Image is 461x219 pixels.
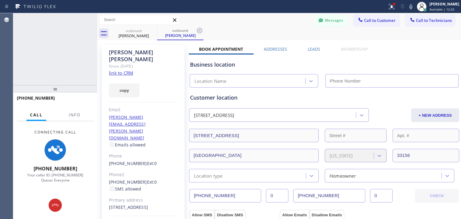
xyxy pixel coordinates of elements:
span: Ext: 0 [147,179,157,185]
input: City [189,149,319,162]
div: outbound [111,28,156,33]
input: Search [99,15,180,25]
label: Emails allowed [109,142,146,148]
div: Email [109,106,178,113]
div: Lewis Armstrong [111,27,156,40]
input: Phone Number 2 [293,189,365,202]
a: link to CRM [109,70,133,76]
div: Homeowner [330,172,356,179]
div: [STREET_ADDRESS] [109,204,178,211]
span: Info [69,112,80,118]
button: Call to Customer [354,15,399,26]
button: CHECK [415,189,459,203]
div: Phone2 [109,171,178,178]
div: Primary address [109,197,178,204]
span: Available | 12:25 [429,7,454,11]
input: Emails allowed [110,142,114,146]
label: Leads [308,46,320,52]
div: Phone [109,153,178,160]
div: Lewis Armstrong [158,27,203,40]
span: Call to Customer [364,18,396,23]
a: [PHONE_NUMBER] [109,179,147,185]
input: ZIP [393,149,459,162]
button: + NEW ADDRESS [411,108,459,122]
span: Call [30,112,43,118]
div: Location Name [194,78,227,85]
span: Call to Technicians [416,18,452,23]
input: Phone Number [325,74,459,88]
button: Mute [407,2,415,11]
div: Business location [190,61,458,69]
input: SMS allowed [110,187,114,190]
label: Book Appointment [199,46,243,52]
button: Call [26,109,46,121]
div: [STREET_ADDRESS] [194,112,234,119]
div: Customer location [190,94,458,102]
div: [PERSON_NAME] [158,33,203,38]
span: Ext: 0 [147,160,157,166]
label: Addresses [264,46,287,52]
div: outbound [158,28,203,33]
button: copy [109,83,140,97]
input: Street # [325,129,387,142]
div: [PERSON_NAME] [111,33,156,38]
a: [PHONE_NUMBER] [109,160,147,166]
input: Phone Number [189,189,261,202]
button: Call to Technicians [405,15,455,26]
span: [PHONE_NUMBER] [17,95,55,101]
label: SMS allowed [109,186,141,192]
div: Since: [DATE] [109,63,178,70]
input: Address [189,129,319,142]
span: Your caller ID: [PHONE_NUMBER] Queue: Everyone [27,172,83,183]
input: Apt. # [393,129,459,142]
input: Ext. 2 [370,189,393,202]
label: Membership [341,46,368,52]
div: [PERSON_NAME] [PERSON_NAME] [109,49,178,63]
input: Ext. [266,189,288,202]
button: Messages [315,15,348,26]
button: Info [65,109,84,121]
button: Hang up [49,199,62,212]
span: Connecting Call [35,130,76,135]
div: Location type [194,172,223,179]
div: [PERSON_NAME] [429,1,459,7]
span: [PHONE_NUMBER] [34,165,77,172]
a: [PERSON_NAME][EMAIL_ADDRESS][PERSON_NAME][DOMAIN_NAME] [109,114,146,141]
